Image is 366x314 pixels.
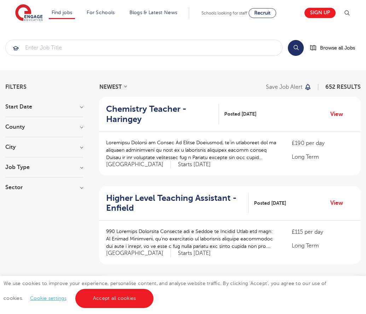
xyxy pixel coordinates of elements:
h3: City [5,144,83,150]
h3: Job Type [5,164,83,170]
p: 990 Loremips Dolorsita Consecte adi e Seddoe te Incidid Utlab etd magn: Al Enimad Minimveni, qu’n... [106,228,278,250]
p: Long Term [292,242,354,250]
h3: Start Date [5,104,83,110]
a: Accept all cookies [75,289,154,308]
a: View [330,198,348,208]
h3: Sector [5,185,83,190]
span: Filters [5,84,27,90]
span: Browse all Jobs [320,44,355,52]
input: Submit [6,40,282,56]
span: We use cookies to improve your experience, personalise content, and analyse website traffic. By c... [4,281,326,301]
button: Save job alert [266,84,312,90]
h2: Higher Level Teaching Assistant - Enfield [106,193,243,214]
a: Browse all Jobs [309,44,361,52]
img: Engage Education [15,4,43,22]
span: [GEOGRAPHIC_DATA] [106,161,171,168]
p: Loremipsu Dolorsi am Consec Ad Elitse Doeiusmod, te’in utlaboreet dol ma aliquaen adminimveni qu ... [106,139,278,161]
h3: County [5,124,83,130]
span: Schools looking for staff [202,11,247,16]
span: Posted [DATE] [224,110,256,118]
a: Blogs & Latest News [129,10,178,15]
p: Starts [DATE] [178,161,211,168]
h2: Chemistry Teacher - Haringey [106,104,213,124]
a: Find jobs [52,10,72,15]
div: Submit [5,40,283,56]
a: For Schools [87,10,115,15]
span: 652 RESULTS [325,84,361,90]
span: [GEOGRAPHIC_DATA] [106,250,171,257]
p: Starts [DATE] [178,250,211,257]
p: £115 per day [292,228,354,236]
p: Save job alert [266,84,302,90]
span: Posted [DATE] [254,199,286,207]
a: Chemistry Teacher - Haringey [106,104,219,124]
p: Long Term [292,153,354,161]
a: Recruit [249,8,276,18]
a: Cookie settings [30,296,66,301]
a: View [330,110,348,119]
a: Sign up [304,8,336,18]
span: Recruit [254,10,271,16]
a: Higher Level Teaching Assistant - Enfield [106,193,249,214]
button: Search [288,40,304,56]
p: £190 per day [292,139,354,147]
